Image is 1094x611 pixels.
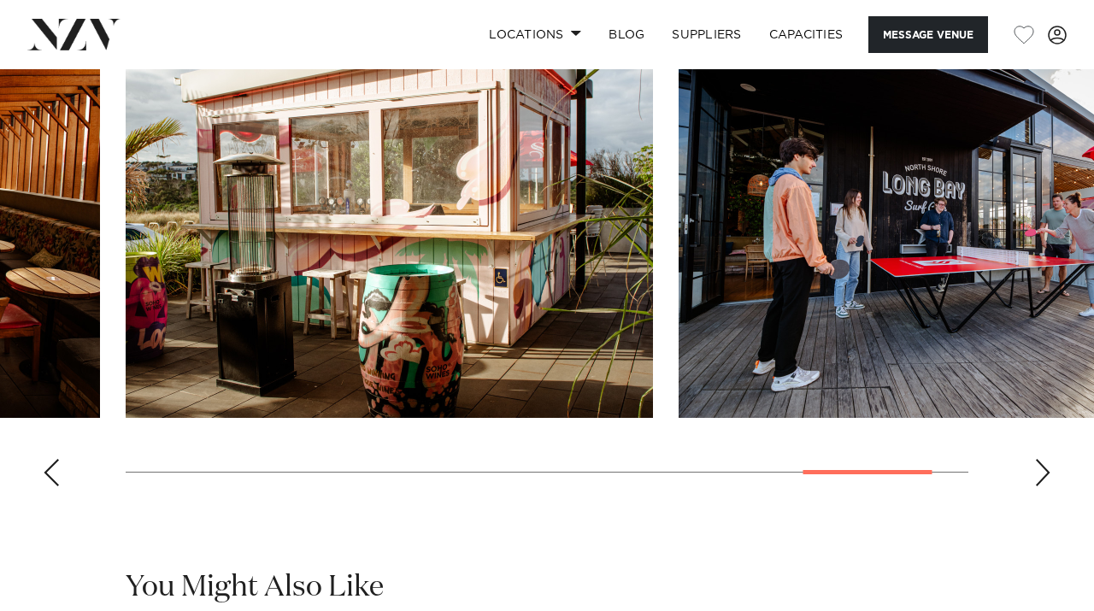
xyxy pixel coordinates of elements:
h2: You Might Also Like [126,568,384,607]
a: Locations [475,16,595,53]
a: Capacities [756,16,857,53]
button: Message Venue [868,16,988,53]
img: nzv-logo.png [27,19,121,50]
a: SUPPLIERS [658,16,755,53]
a: BLOG [595,16,658,53]
swiper-slide: 9 / 10 [126,31,653,418]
